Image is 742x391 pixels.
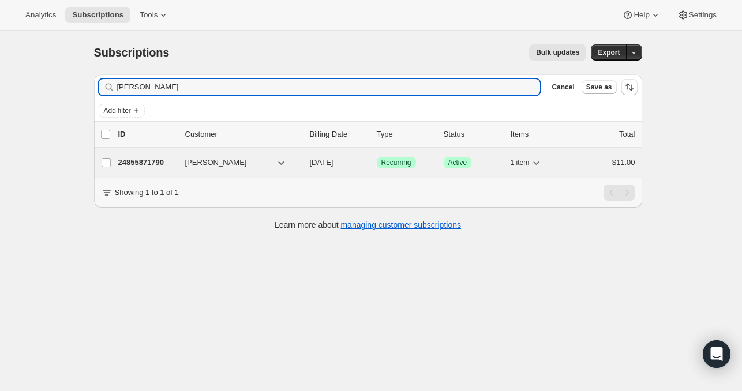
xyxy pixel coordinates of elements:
[94,46,170,59] span: Subscriptions
[582,80,617,94] button: Save as
[133,7,176,23] button: Tools
[140,10,158,20] span: Tools
[591,44,627,61] button: Export
[621,79,638,95] button: Sort the results
[511,158,530,167] span: 1 item
[340,220,461,230] a: managing customer subscriptions
[552,82,574,92] span: Cancel
[185,129,301,140] p: Customer
[117,79,541,95] input: Filter subscribers
[604,185,635,201] nav: Pagination
[104,106,131,115] span: Add filter
[377,129,434,140] div: Type
[448,158,467,167] span: Active
[310,158,333,167] span: [DATE]
[18,7,63,23] button: Analytics
[634,10,649,20] span: Help
[25,10,56,20] span: Analytics
[444,129,501,140] p: Status
[115,187,179,198] p: Showing 1 to 1 of 1
[670,7,724,23] button: Settings
[612,158,635,167] span: $11.00
[178,153,294,172] button: [PERSON_NAME]
[72,10,123,20] span: Subscriptions
[185,157,247,168] span: [PERSON_NAME]
[99,104,145,118] button: Add filter
[536,48,579,57] span: Bulk updates
[310,129,368,140] p: Billing Date
[529,44,586,61] button: Bulk updates
[118,129,176,140] p: ID
[118,157,176,168] p: 24855871790
[275,219,461,231] p: Learn more about
[65,7,130,23] button: Subscriptions
[598,48,620,57] span: Export
[689,10,717,20] span: Settings
[511,129,568,140] div: Items
[547,80,579,94] button: Cancel
[703,340,730,368] div: Open Intercom Messenger
[511,155,542,171] button: 1 item
[586,82,612,92] span: Save as
[615,7,668,23] button: Help
[118,155,635,171] div: 24855871790[PERSON_NAME][DATE]SuccessRecurringSuccessActive1 item$11.00
[619,129,635,140] p: Total
[118,129,635,140] div: IDCustomerBilling DateTypeStatusItemsTotal
[381,158,411,167] span: Recurring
